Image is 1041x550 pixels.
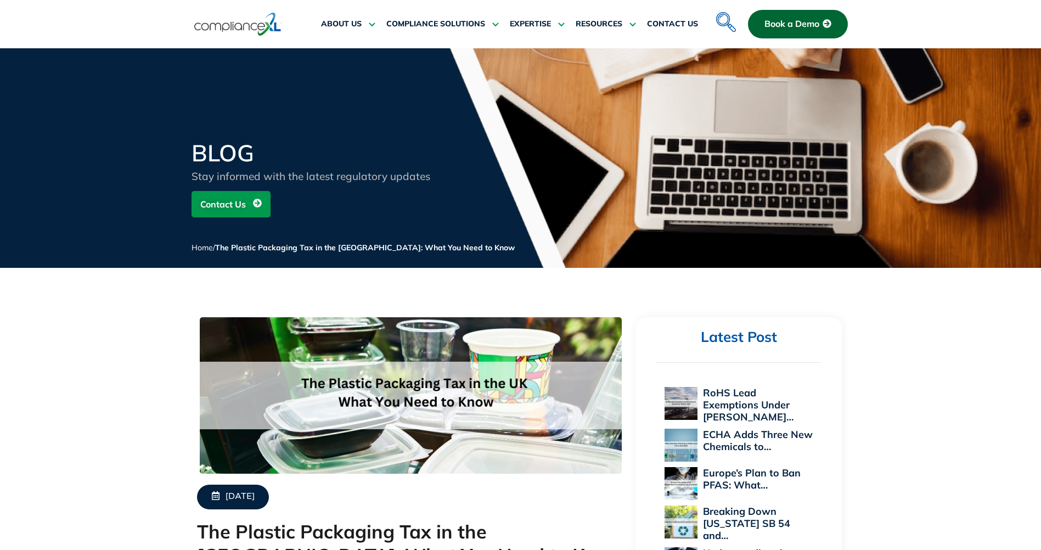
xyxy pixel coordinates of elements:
a: Contact Us [192,191,271,217]
img: The Plastic Packaging Tax in the UK What You Need to Know [200,317,622,474]
a: Book a Demo [748,10,848,38]
a: Home [192,243,213,252]
span: EXPERTISE [510,19,551,29]
a: RESOURCES [576,11,636,37]
h2: Latest Post [656,328,821,346]
img: logo-one.svg [194,12,282,37]
a: RoHS Lead Exemptions Under [PERSON_NAME]… [703,386,794,423]
a: CONTACT US [647,11,698,37]
a: [DATE] [197,485,269,509]
a: Breaking Down [US_STATE] SB 54 and… [703,505,790,542]
img: ECHA Adds Three New Chemicals to REACH Candidate List in June 2025 [665,429,697,462]
img: Europe’s Plan to Ban PFAS: What It Means for Industry and Consumers [665,467,697,500]
span: / [192,243,515,252]
img: Breaking Down California SB 54 and the EPR Mandate [665,506,697,538]
span: Stay informed with the latest regulatory updates [192,170,430,183]
span: RESOURCES [576,19,622,29]
span: COMPLIANCE SOLUTIONS [386,19,485,29]
a: ABOUT US [321,11,375,37]
a: ECHA Adds Three New Chemicals to… [703,428,813,453]
a: navsearch-button [713,5,735,27]
span: Book a Demo [764,19,819,29]
h2: BLOG [192,142,455,165]
span: CONTACT US [647,19,698,29]
span: The Plastic Packaging Tax in the [GEOGRAPHIC_DATA]: What You Need to Know [215,243,515,252]
span: Contact Us [200,194,246,215]
a: COMPLIANCE SOLUTIONS [386,11,499,37]
img: RoHS Lead Exemptions Under Annex III A Guide for 2025 to 2027 [665,387,697,420]
a: EXPERTISE [510,11,565,37]
a: Europe’s Plan to Ban PFAS: What… [703,467,801,491]
span: ABOUT US [321,19,362,29]
span: [DATE] [226,491,255,503]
